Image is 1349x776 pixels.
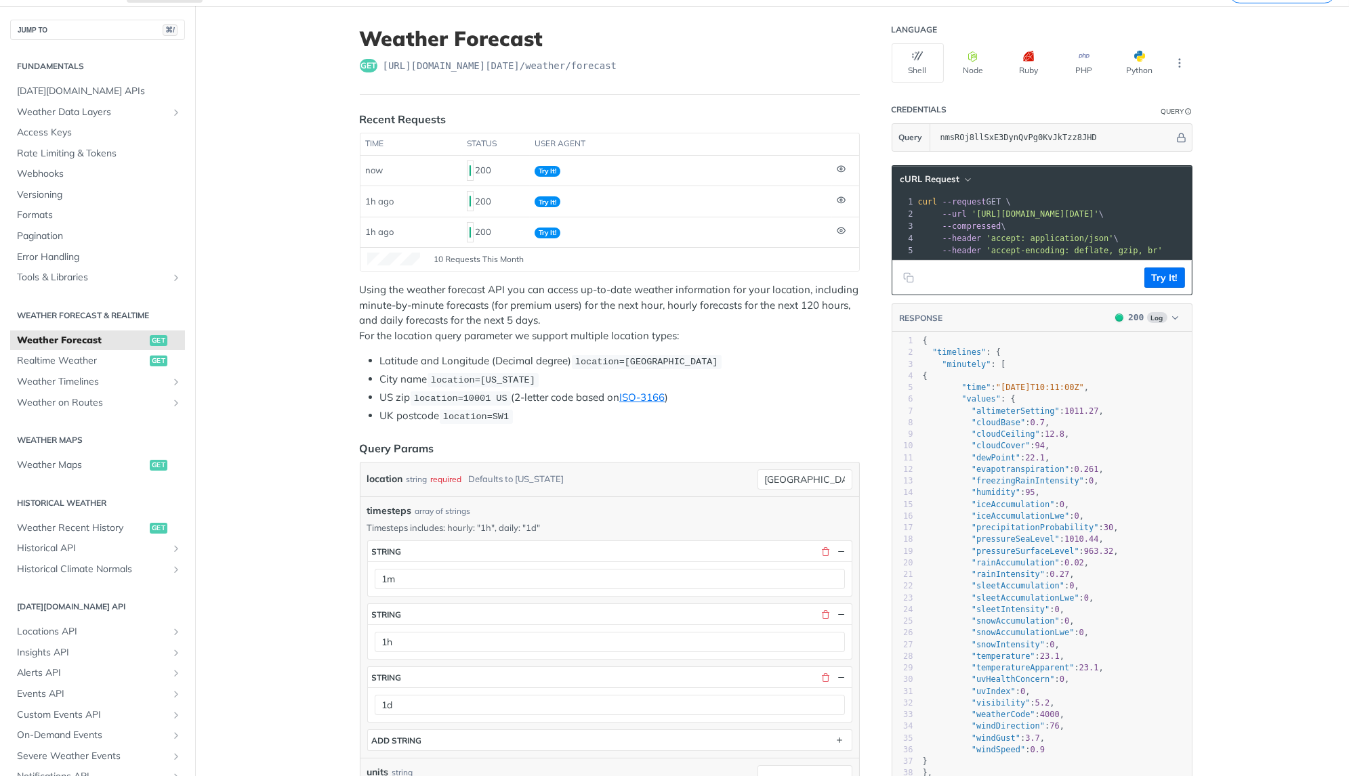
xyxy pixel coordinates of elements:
span: Weather Forecast [17,334,146,347]
th: user agent [530,133,832,155]
a: Weather on RoutesShow subpages for Weather on Routes [10,393,185,413]
span: : , [923,674,1070,684]
button: Show subpages for Severe Weather Events [171,751,182,762]
span: 12.8 [1045,429,1064,439]
span: Insights API [17,646,167,660]
span: "iceAccumulation" [972,500,1055,509]
div: 26 [892,627,913,639]
span: Alerts API [17,666,167,680]
h2: Weather Maps [10,434,185,446]
span: Severe Weather Events [17,750,167,763]
span: Weather Maps [17,458,146,472]
span: --header [942,246,982,255]
span: : , [923,429,1070,439]
span: "temperature" [972,651,1035,661]
span: On-Demand Events [17,729,167,742]
th: status [462,133,530,155]
button: Try It! [1144,267,1185,288]
span: 0.27 [1050,569,1069,579]
div: 28 [892,651,913,662]
span: --url [942,209,967,219]
span: : , [923,569,1075,579]
span: get [360,59,377,72]
span: "humidity" [972,488,1020,497]
span: : , [923,628,1089,637]
span: "values" [961,394,1001,404]
div: 13 [892,475,913,487]
a: On-Demand EventsShow subpages for On-Demand Events [10,725,185,746]
i: Information [1186,108,1192,115]
button: Ruby [1003,43,1055,83]
div: 30 [892,674,913,685]
div: 32 [892,697,913,709]
a: Weather Data LayersShow subpages for Weather Data Layers [10,102,185,123]
div: 16 [892,511,913,522]
span: 0 [1079,628,1084,637]
span: 1h ago [365,226,394,237]
span: 200 [470,227,471,238]
span: get [150,355,167,366]
a: [DATE][DOMAIN_NAME] APIs [10,81,185,102]
span: 0 [1060,500,1064,509]
div: 23 [892,592,913,604]
span: : , [923,453,1050,462]
span: 30 [1104,523,1113,532]
div: required [431,469,462,489]
div: 3 [892,220,915,232]
a: Error Handling [10,247,185,267]
span: location=10001 US [414,393,507,404]
span: 200 [1115,314,1123,322]
span: Historical Climate Normals [17,563,167,576]
span: : , [923,523,1119,532]
span: Formats [17,209,182,222]
button: Shell [892,43,944,83]
a: Locations APIShow subpages for Locations API [10,622,185,642]
span: '[URL][DOMAIN_NAME][DATE]' [972,209,1099,219]
li: UK postcode [380,408,860,424]
span: "snowAccumulationLwe" [972,628,1075,637]
span: 10 Requests This Month [434,253,524,265]
span: location=[GEOGRAPHIC_DATA] [575,357,718,367]
span: : , [923,663,1104,672]
span: 'accept-encoding: deflate, gzip, br' [987,246,1163,255]
span: 0 [1089,476,1094,486]
span: : , [923,581,1079,590]
span: : { [923,347,1001,357]
button: Hide [835,671,848,683]
button: string [368,667,852,687]
div: Recent Requests [360,111,447,127]
a: Custom Events APIShow subpages for Custom Events API [10,705,185,725]
a: Versioning [10,185,185,205]
div: 12 [892,464,913,475]
div: 15 [892,499,913,511]
span: 0.7 [1030,418,1045,427]
span: : , [923,488,1041,497]
h2: Historical Weather [10,497,185,509]
span: "pressureSeaLevel" [972,534,1060,544]
div: 14 [892,487,913,498]
button: Hide [1174,131,1188,144]
button: RESPONSE [899,311,944,325]
span: "rainAccumulation" [972,558,1060,567]
span: 0 [1020,687,1025,696]
div: 6 [892,393,913,405]
div: 8 [892,417,913,429]
div: 20 [892,557,913,569]
span: : , [923,721,1065,731]
button: Show subpages for Historical Climate Normals [171,564,182,575]
span: : , [923,441,1050,450]
span: "precipitationProbability" [972,523,1099,532]
button: Show subpages for Tools & Libraries [171,272,182,283]
span: : , [923,616,1075,626]
button: Show subpages for Alerts API [171,668,182,678]
span: 0.02 [1064,558,1084,567]
span: "cloudCover" [972,441,1031,450]
div: 5 [892,244,915,257]
button: Show subpages for Weather Timelines [171,376,182,387]
span: "windDirection" [972,721,1045,731]
div: Language [892,24,938,35]
button: More Languages [1169,53,1190,73]
div: 17 [892,522,913,534]
span: Events API [17,687,167,701]
div: Defaults to [US_STATE] [469,469,564,489]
